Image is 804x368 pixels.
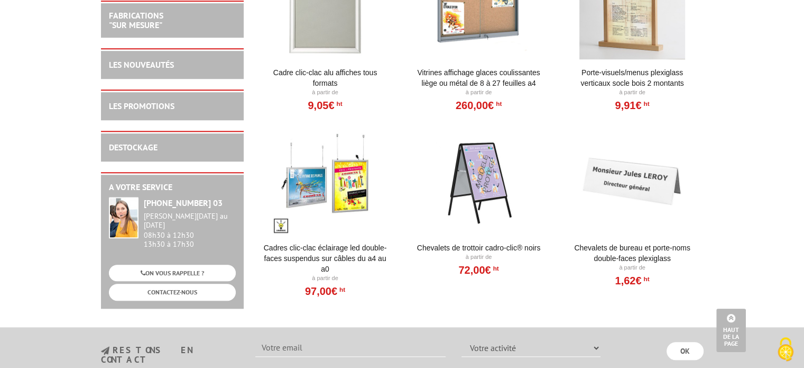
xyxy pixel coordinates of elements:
sup: HT [494,100,502,107]
a: DESTOCKAGE [109,142,158,152]
a: Chevalets de bureau et porte-noms double-faces plexiglass [567,243,698,264]
a: Cadres clic-clac éclairage LED double-faces suspendus sur câbles du A4 au A0 [260,243,391,274]
p: À partir de [413,88,544,97]
p: À partir de [567,264,698,272]
sup: HT [491,265,499,272]
a: LES PROMOTIONS [109,101,174,111]
p: À partir de [413,253,544,262]
a: 9,91€HT [615,102,649,109]
strong: [PHONE_NUMBER] 03 [144,198,223,208]
p: À partir de [567,88,698,97]
h3: restons en contact [101,346,240,364]
img: newsletter.jpg [101,346,109,355]
div: 08h30 à 12h30 13h30 à 17h30 [144,212,236,248]
button: Cookies (fenêtre modale) [767,332,804,368]
p: À partir de [260,88,391,97]
a: LES NOUVEAUTÉS [109,59,174,70]
img: widget-service.jpg [109,197,138,238]
sup: HT [334,100,342,107]
input: Votre email [255,339,446,357]
h2: A votre service [109,183,236,192]
a: CONTACTEZ-NOUS [109,284,236,300]
a: 1,62€HT [615,277,649,284]
a: Cadre Clic-Clac Alu affiches tous formats [260,67,391,88]
img: Cookies (fenêtre modale) [772,336,799,363]
a: 72,00€HT [458,267,498,273]
sup: HT [641,275,649,283]
a: Vitrines affichage glaces coulissantes liège ou métal de 8 à 27 feuilles A4 [413,67,544,88]
input: OK [667,342,704,360]
a: ON VOUS RAPPELLE ? [109,265,236,281]
sup: HT [337,286,345,293]
sup: HT [641,100,649,107]
a: Haut de la page [716,309,746,352]
div: [PERSON_NAME][DATE] au [DATE] [144,212,236,230]
p: À partir de [260,274,391,283]
a: 9,05€HT [308,102,342,109]
a: Porte-Visuels/Menus Plexiglass Verticaux Socle Bois 2 Montants [567,67,698,88]
a: FABRICATIONS"Sur Mesure" [109,10,163,30]
a: 260,00€HT [456,102,502,109]
a: 97,00€HT [305,288,345,294]
a: Chevalets de trottoir Cadro-Clic® Noirs [413,243,544,253]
